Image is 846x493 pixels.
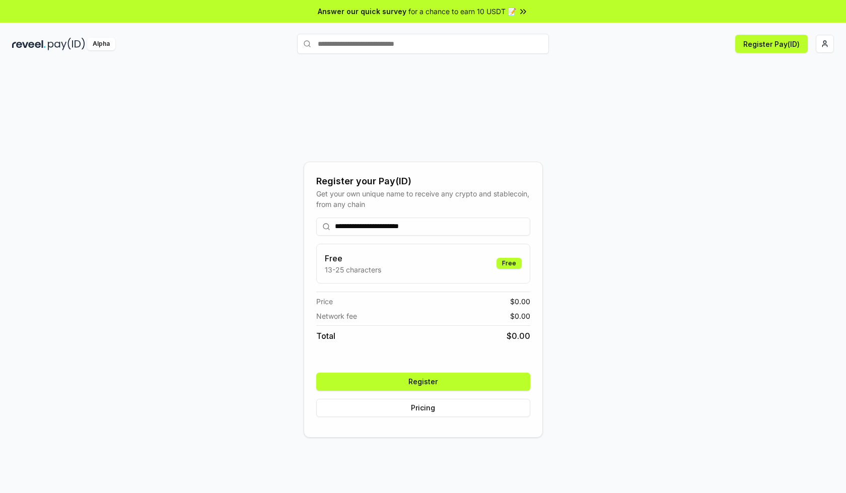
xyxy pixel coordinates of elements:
div: Register your Pay(ID) [316,174,530,188]
h3: Free [325,252,381,264]
span: $ 0.00 [507,330,530,342]
span: Answer our quick survey [318,6,406,17]
div: Alpha [87,38,115,50]
img: reveel_dark [12,38,46,50]
span: for a chance to earn 10 USDT 📝 [408,6,516,17]
p: 13-25 characters [325,264,381,275]
button: Register Pay(ID) [735,35,808,53]
span: $ 0.00 [510,296,530,307]
img: pay_id [48,38,85,50]
span: Network fee [316,311,357,321]
span: Total [316,330,335,342]
div: Get your own unique name to receive any crypto and stablecoin, from any chain [316,188,530,209]
button: Register [316,373,530,391]
span: Price [316,296,333,307]
div: Free [497,258,522,269]
button: Pricing [316,399,530,417]
span: $ 0.00 [510,311,530,321]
